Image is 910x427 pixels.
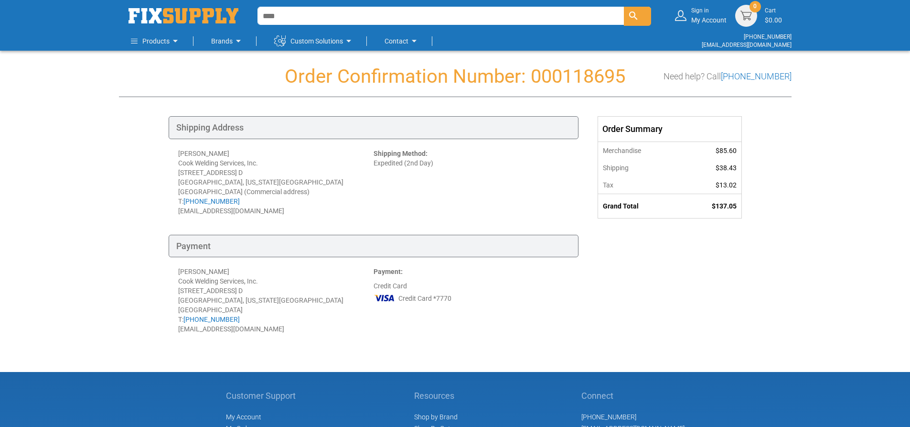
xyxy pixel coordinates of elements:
[374,291,396,305] img: VI
[664,72,792,81] h3: Need help? Call
[374,267,569,334] div: Credit Card
[169,116,578,139] div: Shipping Address
[691,7,727,24] div: My Account
[226,413,261,421] span: My Account
[691,7,727,15] small: Sign in
[131,32,181,51] a: Products
[274,32,354,51] a: Custom Solutions
[603,202,639,210] strong: Grand Total
[716,181,737,189] span: $13.02
[598,176,681,194] th: Tax
[398,294,451,303] span: Credit Card *7770
[211,32,244,51] a: Brands
[716,147,737,154] span: $85.60
[128,8,238,23] img: Fix Industrial Supply
[119,66,792,87] h1: Order Confirmation Number: 000118695
[598,142,681,159] th: Merchandise
[178,149,374,216] div: [PERSON_NAME] Cook Welding Services, Inc. [STREET_ADDRESS] D [GEOGRAPHIC_DATA], [US_STATE][GEOGRA...
[744,33,792,40] a: [PHONE_NUMBER]
[581,391,685,401] h5: Connect
[721,71,792,81] a: [PHONE_NUMBER]
[183,197,240,205] a: [PHONE_NUMBER]
[374,150,428,157] strong: Shipping Method:
[183,316,240,323] a: [PHONE_NUMBER]
[702,42,792,48] a: [EMAIL_ADDRESS][DOMAIN_NAME]
[414,413,458,421] a: Shop by Brand
[169,235,578,258] div: Payment
[178,267,374,334] div: [PERSON_NAME] Cook Welding Services, Inc. [STREET_ADDRESS] D [GEOGRAPHIC_DATA], [US_STATE][GEOGRA...
[598,117,741,142] div: Order Summary
[414,391,468,401] h5: Resources
[712,202,737,210] span: $137.05
[765,16,782,24] span: $0.00
[716,164,737,172] span: $38.43
[581,413,636,421] a: [PHONE_NUMBER]
[765,7,782,15] small: Cart
[753,2,757,11] span: 0
[374,149,569,216] div: Expedited (2nd Day)
[385,32,420,51] a: Contact
[374,268,403,275] strong: Payment:
[226,391,301,401] h5: Customer Support
[598,159,681,176] th: Shipping
[128,8,238,23] a: store logo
